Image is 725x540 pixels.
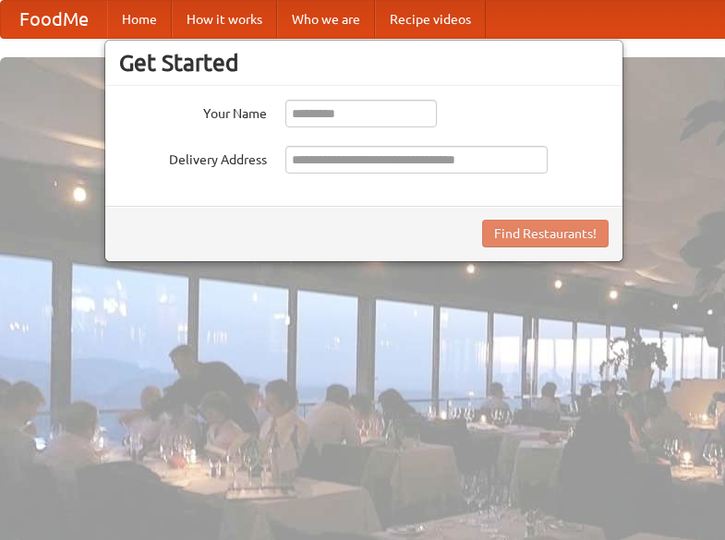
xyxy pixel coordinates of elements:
[277,1,375,38] a: Who we are
[482,220,609,247] button: Find Restaurants!
[1,1,107,38] a: FoodMe
[107,1,172,38] a: Home
[119,146,267,169] label: Delivery Address
[172,1,277,38] a: How it works
[119,100,267,123] label: Your Name
[119,49,609,77] h3: Get Started
[375,1,486,38] a: Recipe videos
